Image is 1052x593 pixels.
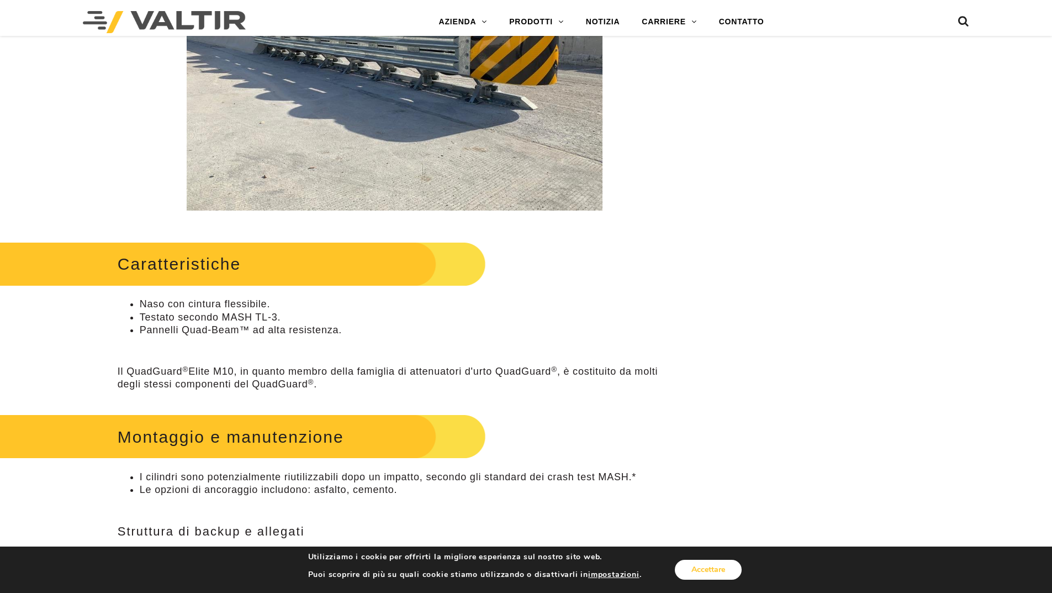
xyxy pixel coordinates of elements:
a: NOTIZIA [575,11,631,33]
font: ® [182,365,188,374]
button: Accettare [675,560,742,580]
font: AZIENDA [439,17,477,26]
font: ® [551,365,557,374]
font: CARRIERE [642,17,686,26]
font: Accettare [691,564,725,575]
font: Elite M10, in quanto membro della famiglia di attenuatori d'urto QuadGuard [188,366,551,377]
font: . [639,569,642,580]
button: impostazioni [588,570,639,580]
a: PRODOTTI [498,11,575,33]
font: Naso con cintura flessibile. [140,298,271,309]
img: Valtir [83,11,246,33]
font: ® [308,378,314,386]
font: Utilizziamo i cookie per offrirti la migliore esperienza sul nostro sito web. [308,552,602,562]
font: Caratteristiche [118,255,241,273]
font: . [314,379,317,390]
a: CARRIERE [631,11,707,33]
a: CONTATTO [708,11,775,33]
font: Puoi scoprire di più su quali cookie stiamo utilizzando o disattivarli in [308,569,588,580]
font: Montaggio e manutenzione [118,428,344,446]
font: Il QuadGuard [118,366,183,377]
font: Struttura di backup e allegati [118,524,305,538]
font: NOTIZIA [586,17,620,26]
font: Testato secondo MASH TL-3. [140,312,281,323]
a: AZIENDA [428,11,499,33]
font: I cilindri sono potenzialmente riutilizzabili dopo un impatto, secondo gli standard dei crash tes... [140,471,636,482]
font: CONTATTO [719,17,764,26]
font: Le opzioni di ancoraggio includono: asfalto, cemento. [140,484,398,495]
font: PRODOTTI [509,17,553,26]
font: Pannelli Quad-Beam™ ad alta resistenza. [140,324,342,335]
